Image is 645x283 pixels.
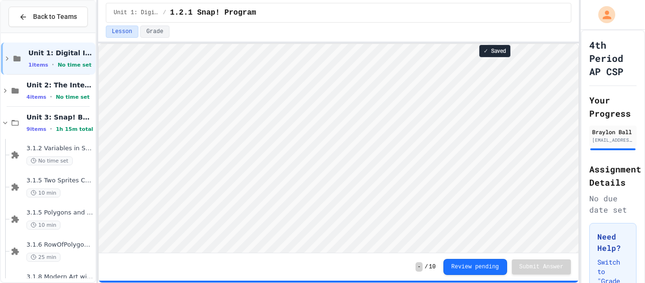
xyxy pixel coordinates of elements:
h2: Assignment Details [589,163,637,189]
span: ✓ [484,47,488,55]
span: 1 items [28,62,48,68]
span: 10 min [26,221,60,230]
span: 3.1.5 Polygons and Variables [26,209,93,217]
span: Back to Teams [33,12,77,22]
div: My Account [588,4,618,26]
span: • [50,125,52,133]
span: Unit 2: The Internet [26,81,93,89]
iframe: To enrich screen reader interactions, please activate Accessibility in Grammarly extension settings [99,44,579,253]
span: 10 [429,263,435,271]
button: Submit Answer [512,259,571,274]
span: Unit 1: Digital Information [114,9,159,17]
span: Submit Answer [519,263,564,271]
span: Saved [491,47,506,55]
span: 3.1.5 Two Sprites Counting to 10 [26,177,93,185]
h2: Your Progress [589,94,637,120]
span: Unit 1: Digital Information [28,49,93,57]
span: No time set [26,156,73,165]
span: 1.2.1 Snap! Program [170,7,256,18]
span: / [163,9,166,17]
div: Braylon Ball [592,128,634,136]
button: Review pending [443,259,507,275]
span: 25 min [26,253,60,262]
span: 3.1.2 Variables in Snap! [26,145,93,153]
span: 1h 15m total [56,126,93,132]
button: Back to Teams [8,7,88,27]
h3: Need Help? [597,231,628,254]
span: 3.1.8 Modern Art with Polygons Exploring Motion Part 1 [26,273,93,281]
span: 9 items [26,126,46,132]
span: • [50,93,52,101]
button: Lesson [106,26,138,38]
span: / [424,263,428,271]
div: [EMAIL_ADDRESS][DOMAIN_NAME] [592,137,634,144]
h1: 4th Period AP CSP [589,38,637,78]
button: Grade [140,26,170,38]
span: • [52,61,54,69]
div: No due date set [589,193,637,215]
span: 3.1.6 RowOfPolygonsProgramming [26,241,93,249]
span: - [416,262,423,272]
span: No time set [56,94,90,100]
span: 10 min [26,189,60,197]
span: No time set [58,62,92,68]
span: 4 items [26,94,46,100]
span: Unit 3: Snap! Basics [26,113,93,121]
